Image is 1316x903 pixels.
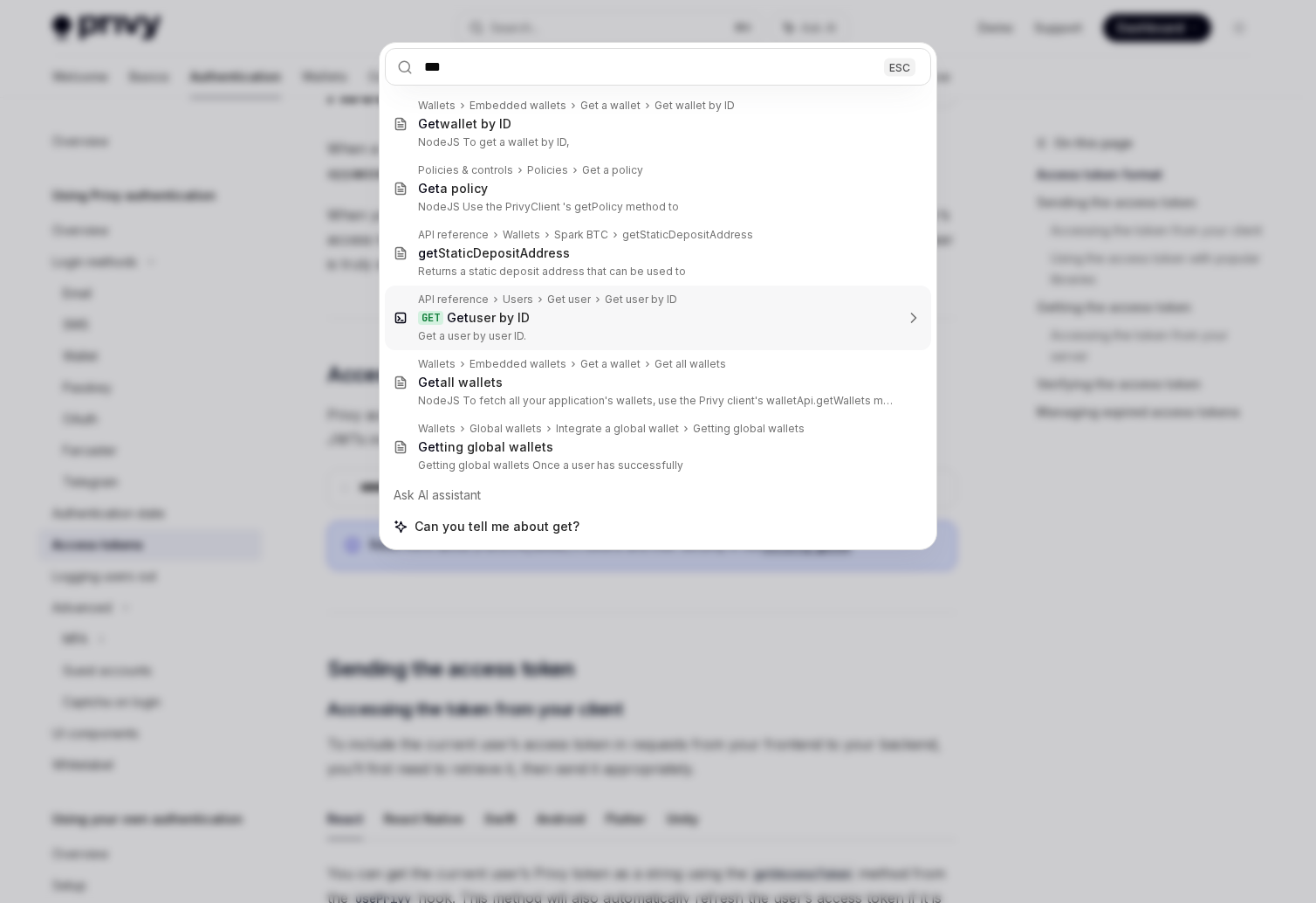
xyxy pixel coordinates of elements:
[418,163,513,177] div: Policies & controls
[418,99,456,113] div: Wallets
[418,439,440,454] b: Get
[470,99,566,113] div: Embedded wallets
[503,293,533,307] div: Users
[418,439,553,455] div: ting global wallets
[418,245,438,260] b: get
[418,200,894,214] p: NodeJS Use the PrivyClient 's getPolicy method to
[418,375,440,389] b: Get
[418,181,440,196] b: Get
[418,375,503,390] div: all wallets
[418,394,894,408] p: NodeJS To fetch all your application's wallets, use the Privy client's walletApi.getWallets metho
[582,163,643,177] div: Get a policy
[418,116,440,131] b: Get
[655,99,735,113] div: Get wallet by ID
[418,245,570,261] div: StaticDepositAddress
[470,357,566,371] div: Embedded wallets
[693,422,805,436] div: Getting global wallets
[605,293,677,307] div: Get user by ID
[385,479,931,511] div: Ask AI assistant
[470,422,542,436] div: Global wallets
[503,228,540,242] div: Wallets
[884,58,915,76] div: ESC
[547,293,591,307] div: Get user
[447,310,469,325] b: Get
[418,422,456,436] div: Wallets
[418,135,894,149] p: NodeJS To get a wallet by ID,
[580,99,641,113] div: Get a wallet
[418,311,443,325] div: GET
[556,422,679,436] div: Integrate a global wallet
[418,329,894,343] p: Get a user by user ID.
[418,116,511,132] div: wallet by ID
[554,228,608,242] div: Spark BTC
[418,293,489,307] div: API reference
[418,458,894,472] p: Getting global wallets Once a user has successfully
[418,181,488,196] div: a policy
[418,357,456,371] div: Wallets
[622,228,753,242] div: getStaticDepositAddress
[655,357,726,371] div: Get all wallets
[415,518,579,535] span: Can you tell me about get?
[580,357,641,371] div: Get a wallet
[447,310,530,326] div: user by ID
[418,228,489,242] div: API reference
[527,163,568,177] div: Policies
[418,265,894,279] p: Returns a static deposit address that can be used to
